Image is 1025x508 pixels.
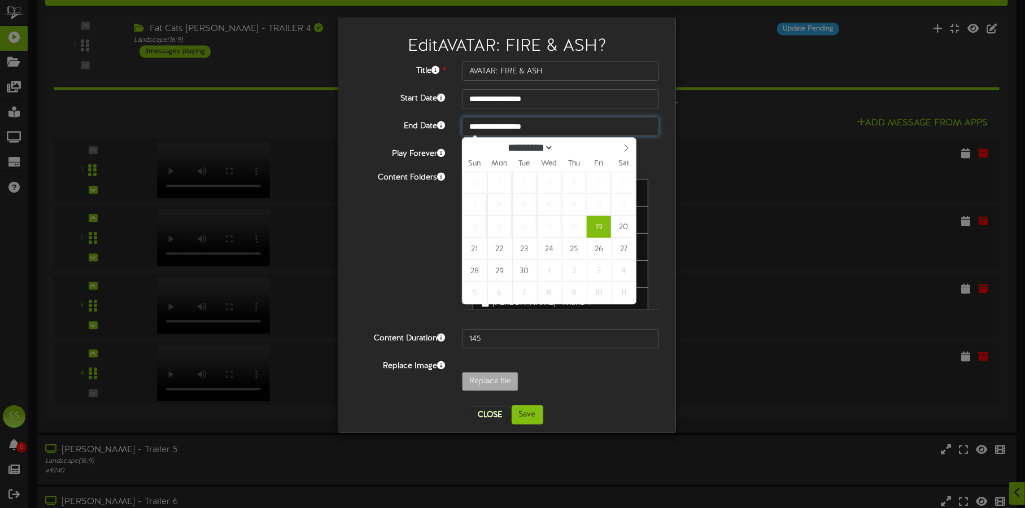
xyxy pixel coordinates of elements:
[487,194,512,216] span: September 8, 2025
[512,282,537,304] span: October 7, 2025
[612,238,636,260] span: September 27, 2025
[512,405,543,424] button: Save
[462,62,659,81] input: Title
[612,172,636,194] span: September 6, 2025
[562,172,586,194] span: September 4, 2025
[512,216,537,238] span: September 16, 2025
[463,238,487,260] span: September 21, 2025
[487,260,512,282] span: September 29, 2025
[562,194,586,216] span: September 11, 2025
[562,238,586,260] span: September 25, 2025
[462,329,659,348] input: 15
[587,216,611,238] span: September 19, 2025
[487,160,512,168] span: Mon
[537,216,561,238] span: September 17, 2025
[611,160,636,168] span: Sat
[512,238,537,260] span: September 23, 2025
[463,160,487,168] span: Sun
[553,142,594,154] input: Year
[562,216,586,238] span: September 18, 2025
[347,89,453,104] label: Start Date
[487,238,512,260] span: September 22, 2025
[561,160,586,168] span: Thu
[562,282,586,304] span: October 9, 2025
[587,194,611,216] span: September 12, 2025
[537,238,561,260] span: September 24, 2025
[463,282,487,304] span: October 5, 2025
[562,260,586,282] span: October 2, 2025
[512,172,537,194] span: September 2, 2025
[612,260,636,282] span: October 4, 2025
[347,329,453,344] label: Content Duration
[487,282,512,304] span: October 6, 2025
[587,282,611,304] span: October 10, 2025
[347,144,453,160] label: Play Forever
[537,194,561,216] span: September 10, 2025
[512,194,537,216] span: September 9, 2025
[586,160,611,168] span: Fri
[472,406,509,424] button: Close
[512,160,537,168] span: Tue
[587,260,611,282] span: October 3, 2025
[463,260,487,282] span: September 28, 2025
[587,172,611,194] span: September 5, 2025
[537,172,561,194] span: September 3, 2025
[612,216,636,238] span: September 20, 2025
[347,168,453,183] label: Content Folders
[463,194,487,216] span: September 7, 2025
[347,357,453,372] label: Replace Image
[612,194,636,216] span: September 13, 2025
[537,160,561,168] span: Wed
[487,172,512,194] span: September 1, 2025
[463,172,487,194] span: August 31, 2025
[463,216,487,238] span: September 14, 2025
[587,238,611,260] span: September 26, 2025
[347,62,453,77] label: Title
[612,282,636,304] span: October 11, 2025
[487,216,512,238] span: September 15, 2025
[355,37,659,56] h2: Edit AVATAR: FIRE & ASH ?
[512,260,537,282] span: September 30, 2025
[537,282,561,304] span: October 8, 2025
[537,260,561,282] span: October 1, 2025
[347,117,453,132] label: End Date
